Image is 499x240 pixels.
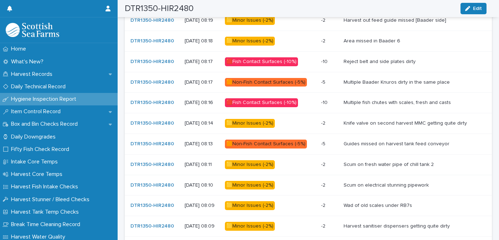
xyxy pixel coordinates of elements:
p: -2 [321,16,327,24]
p: Harvest Core Temps [8,171,68,178]
p: Daily Technical Record [8,83,71,90]
tr: DTR1350-HIR2480 [DATE] 08:13🟧Non-Fish Contact Surfaces (-5%)-5-5 Guides missed on harvest tank fe... [125,134,492,155]
p: [DATE] 08:09 [185,203,219,209]
div: 🟧Non-Fish Contact Surfaces (-5%) [225,140,307,148]
p: [DATE] 08:17 [185,79,219,85]
img: mMrefqRFQpe26GRNOUkG [6,23,59,37]
p: [DATE] 08:11 [185,162,219,168]
a: DTR1350-HIR2480 [130,141,174,147]
a: DTR1350-HIR2480 [130,203,174,209]
p: Home [8,46,32,52]
p: Knife valve on second harvest MMC getting quite dirty [344,119,468,126]
p: [DATE] 08:14 [185,120,219,126]
p: Harvest Stunner / Bleed Checks [8,196,95,203]
p: Scum on electrical stunning pipework [344,181,430,188]
p: [DATE] 08:16 [185,100,219,106]
p: Area missed in Baader 6 [344,37,402,44]
tr: DTR1350-HIR2480 [DATE] 08:09🟨Minor Issues (-2%)-2-2 Wad of old scales under RB7sWad of old scales... [125,195,492,216]
div: 🟥Fish Contact Surfaces (-10%) [225,57,298,66]
span: Edit [473,6,482,11]
p: [DATE] 08:09 [185,223,219,229]
p: Wad of old scales under RB7s [344,201,413,209]
p: Harvest out feed guide missed [Baader side] [344,16,448,24]
div: 🟨Minor Issues (-2%) [225,181,275,190]
a: DTR1350-HIR2480 [130,79,174,85]
p: Fifty Fish Check Record [8,146,75,153]
p: Multiple Baader Knuros dirty in the same place [344,78,451,85]
p: Harvest Fish Intake Checks [8,183,84,190]
div: 🟨Minor Issues (-2%) [225,160,275,169]
p: Scum on fresh water pipe of chill tank 2 [344,160,435,168]
a: DTR1350-HIR2480 [130,17,174,24]
p: Multiple fish chutes with scales, fresh and casts [344,98,452,106]
tr: DTR1350-HIR2480 [DATE] 08:14🟨Minor Issues (-2%)-2-2 Knife valve on second harvest MMC getting qui... [125,113,492,134]
div: 🟧Non-Fish Contact Surfaces (-5%) [225,78,307,87]
a: DTR1350-HIR2480 [130,223,174,229]
p: Hygiene Inspection Report [8,96,82,103]
div: 🟨Minor Issues (-2%) [225,222,275,231]
p: -2 [321,37,327,44]
p: -2 [321,119,327,126]
p: Box and Bin Checks Record [8,121,83,127]
p: -10 [321,98,329,106]
p: -10 [321,57,329,65]
div: 🟨Minor Issues (-2%) [225,201,275,210]
a: DTR1350-HIR2480 [130,38,174,44]
tr: DTR1350-HIR2480 [DATE] 08:17🟥Fish Contact Surfaces (-10%)-10-10 Reject belt and side plates dirty... [125,51,492,72]
h2: DTR1350-HIR2480 [125,4,194,14]
tr: DTR1350-HIR2480 [DATE] 08:19🟨Minor Issues (-2%)-2-2 Harvest out feed guide missed [Baader side]Ha... [125,10,492,31]
a: DTR1350-HIR2480 [130,162,174,168]
p: [DATE] 08:13 [185,141,219,147]
div: 🟥Fish Contact Surfaces (-10%) [225,98,298,107]
tr: DTR1350-HIR2480 [DATE] 08:10🟨Minor Issues (-2%)-2-2 Scum on electrical stunning pipeworkScum on e... [125,175,492,195]
p: -2 [321,181,327,188]
p: Intake Core Temps [8,158,63,165]
p: Break Time Cleaning Record [8,221,86,228]
tr: DTR1350-HIR2480 [DATE] 08:18🟨Minor Issues (-2%)-2-2 Area missed in Baader 6Area missed in Baader 6 [125,31,492,52]
a: DTR1350-HIR2480 [130,59,174,65]
p: [DATE] 08:10 [185,182,219,188]
a: DTR1350-HIR2480 [130,100,174,106]
p: -2 [321,160,327,168]
p: Item Control Record [8,108,66,115]
tr: DTR1350-HIR2480 [DATE] 08:09🟨Minor Issues (-2%)-2-2 Harvest sanitiser dispensers getting quite di... [125,216,492,237]
a: DTR1350-HIR2480 [130,120,174,126]
p: Daily Downgrades [8,134,61,140]
button: Edit [461,3,487,14]
p: Harvest Tank Temp Checks [8,209,84,215]
p: -5 [321,140,327,147]
p: Reject belt and side plates dirty [344,57,417,65]
p: [DATE] 08:18 [185,38,219,44]
p: -5 [321,78,327,85]
tr: DTR1350-HIR2480 [DATE] 08:17🟧Non-Fish Contact Surfaces (-5%)-5-5 Multiple Baader Knuros dirty in ... [125,72,492,93]
div: 🟨Minor Issues (-2%) [225,16,275,25]
div: 🟨Minor Issues (-2%) [225,37,275,46]
p: Guides missed on harvest tank feed conveyor [344,140,451,147]
a: DTR1350-HIR2480 [130,182,174,188]
p: -2 [321,201,327,209]
tr: DTR1350-HIR2480 [DATE] 08:11🟨Minor Issues (-2%)-2-2 Scum on fresh water pipe of chill tank 2Scum ... [125,154,492,175]
p: [DATE] 08:17 [185,59,219,65]
div: 🟨Minor Issues (-2%) [225,119,275,128]
p: [DATE] 08:19 [185,17,219,24]
p: Harvest Records [8,71,58,78]
p: Harvest sanitiser dispensers getting quite dirty [344,222,451,229]
p: -2 [321,222,327,229]
p: What's New? [8,58,49,65]
tr: DTR1350-HIR2480 [DATE] 08:16🟥Fish Contact Surfaces (-10%)-10-10 Multiple fish chutes with scales,... [125,93,492,113]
